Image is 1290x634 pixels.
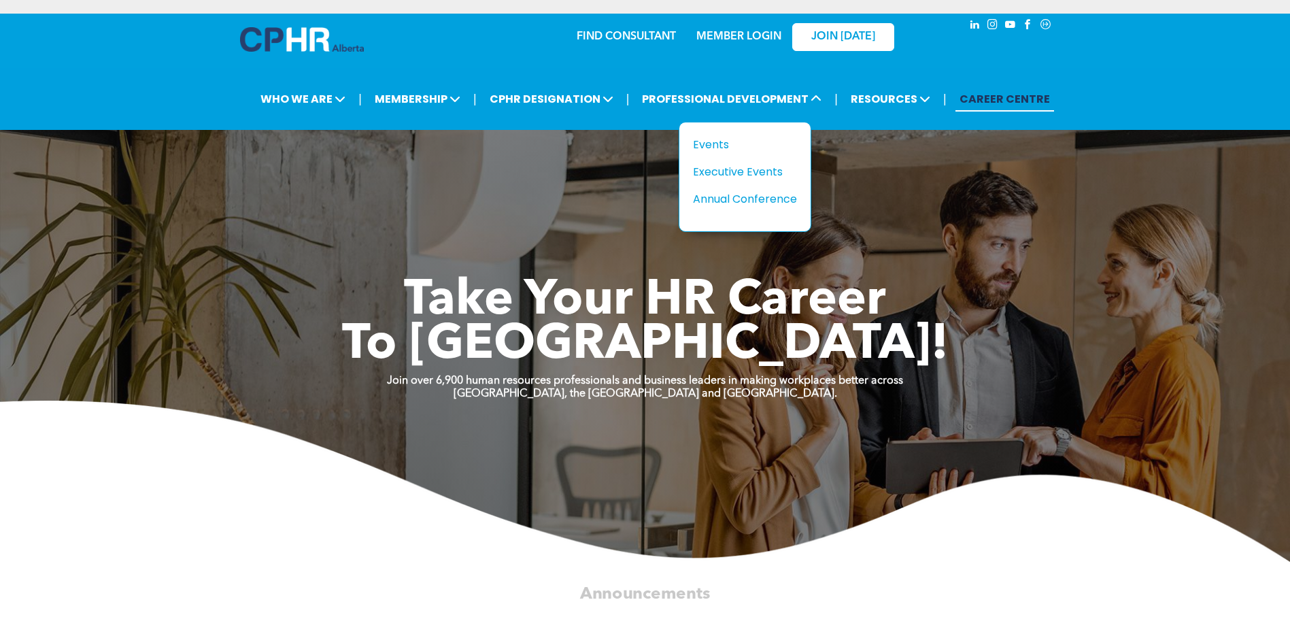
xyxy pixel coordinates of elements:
div: Annual Conference [693,190,787,207]
a: facebook [1021,17,1036,35]
span: RESOURCES [847,86,934,112]
a: FIND CONSULTANT [577,31,676,42]
a: Annual Conference [693,190,797,207]
span: CPHR DESIGNATION [486,86,617,112]
img: A blue and white logo for cp alberta [240,27,364,52]
a: Events [693,136,797,153]
strong: Join over 6,900 human resources professionals and business leaders in making workplaces better ac... [387,376,903,386]
span: PROFESSIONAL DEVELOPMENT [638,86,826,112]
a: CAREER CENTRE [955,86,1054,112]
a: Executive Events [693,163,797,180]
li: | [358,85,362,113]
a: Social network [1038,17,1053,35]
span: Announcements [580,586,710,602]
li: | [473,85,477,113]
span: Take Your HR Career [404,277,886,326]
div: Executive Events [693,163,787,180]
a: MEMBER LOGIN [696,31,781,42]
span: MEMBERSHIP [371,86,464,112]
a: JOIN [DATE] [792,23,894,51]
li: | [626,85,630,113]
li: | [943,85,947,113]
a: youtube [1003,17,1018,35]
span: To [GEOGRAPHIC_DATA]! [342,321,949,370]
a: linkedin [968,17,983,35]
li: | [834,85,838,113]
span: WHO WE ARE [256,86,350,112]
strong: [GEOGRAPHIC_DATA], the [GEOGRAPHIC_DATA] and [GEOGRAPHIC_DATA]. [454,388,837,399]
div: Events [693,136,787,153]
a: instagram [985,17,1000,35]
span: JOIN [DATE] [811,31,875,44]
